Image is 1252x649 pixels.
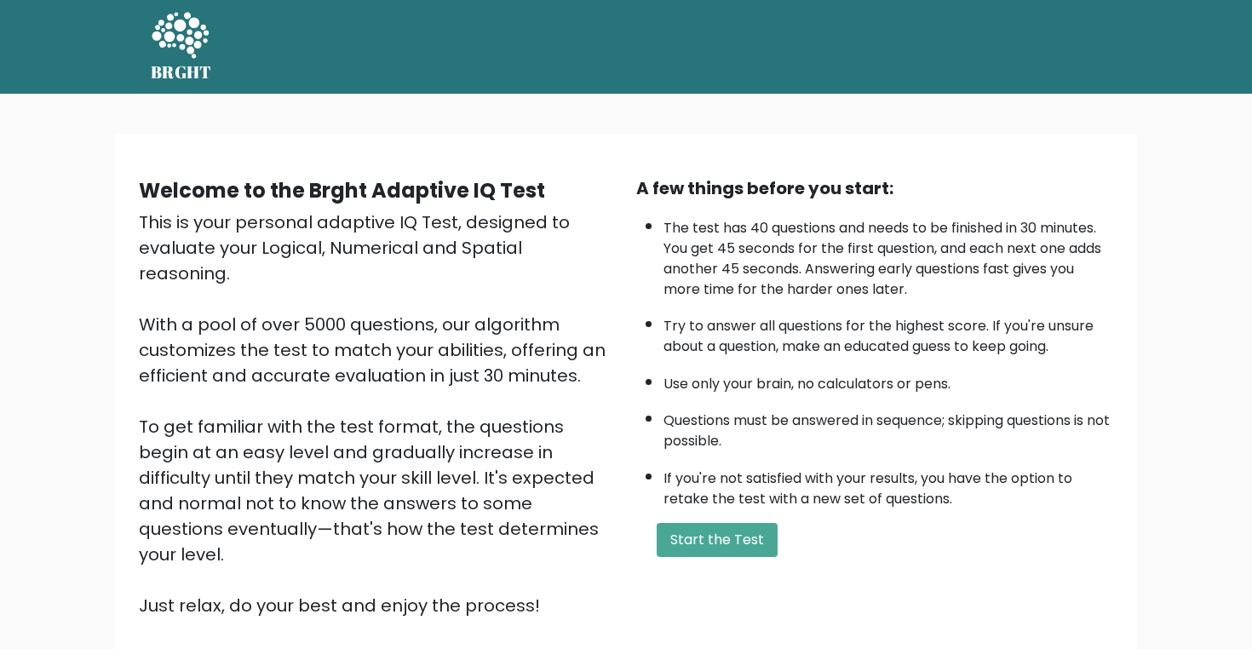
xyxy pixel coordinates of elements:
li: The test has 40 questions and needs to be finished in 30 minutes. You get 45 seconds for the firs... [663,210,1113,300]
li: Try to answer all questions for the highest score. If you're unsure about a question, make an edu... [663,307,1113,357]
li: If you're not satisfied with your results, you have the option to retake the test with a new set ... [663,460,1113,509]
b: Welcome to the Brght Adaptive IQ Test [139,176,545,204]
button: Start the Test [657,523,778,557]
a: BRGHT [151,7,212,87]
li: Use only your brain, no calculators or pens. [663,365,1113,394]
h5: BRGHT [151,62,212,83]
div: A few things before you start: [636,175,1113,201]
div: This is your personal adaptive IQ Test, designed to evaluate your Logical, Numerical and Spatial ... [139,210,616,618]
li: Questions must be answered in sequence; skipping questions is not possible. [663,402,1113,451]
